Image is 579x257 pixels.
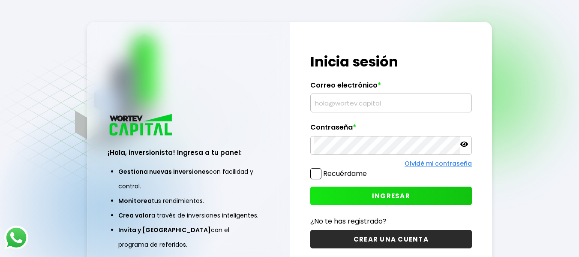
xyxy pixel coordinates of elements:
button: CREAR UNA CUENTA [310,230,472,248]
span: Gestiona nuevas inversiones [118,167,209,176]
span: INGRESAR [372,191,410,200]
li: a través de inversiones inteligentes. [118,208,259,223]
a: Olvidé mi contraseña [405,159,472,168]
button: INGRESAR [310,187,472,205]
li: tus rendimientos. [118,194,259,208]
h3: ¡Hola, inversionista! Ingresa a tu panel: [108,148,270,157]
span: Monitorea [118,197,152,205]
a: ¿No te has registrado?CREAR UNA CUENTA [310,216,472,248]
label: Correo electrónico [310,81,472,94]
span: Crea valor [118,211,151,220]
li: con facilidad y control. [118,164,259,194]
input: hola@wortev.capital [314,94,468,112]
p: ¿No te has registrado? [310,216,472,227]
li: con el programa de referidos. [118,223,259,252]
label: Recuérdame [323,169,367,178]
img: logos_whatsapp-icon.242b2217.svg [4,226,28,250]
h1: Inicia sesión [310,51,472,72]
img: logo_wortev_capital [108,113,175,138]
label: Contraseña [310,123,472,136]
span: Invita y [GEOGRAPHIC_DATA] [118,226,211,234]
